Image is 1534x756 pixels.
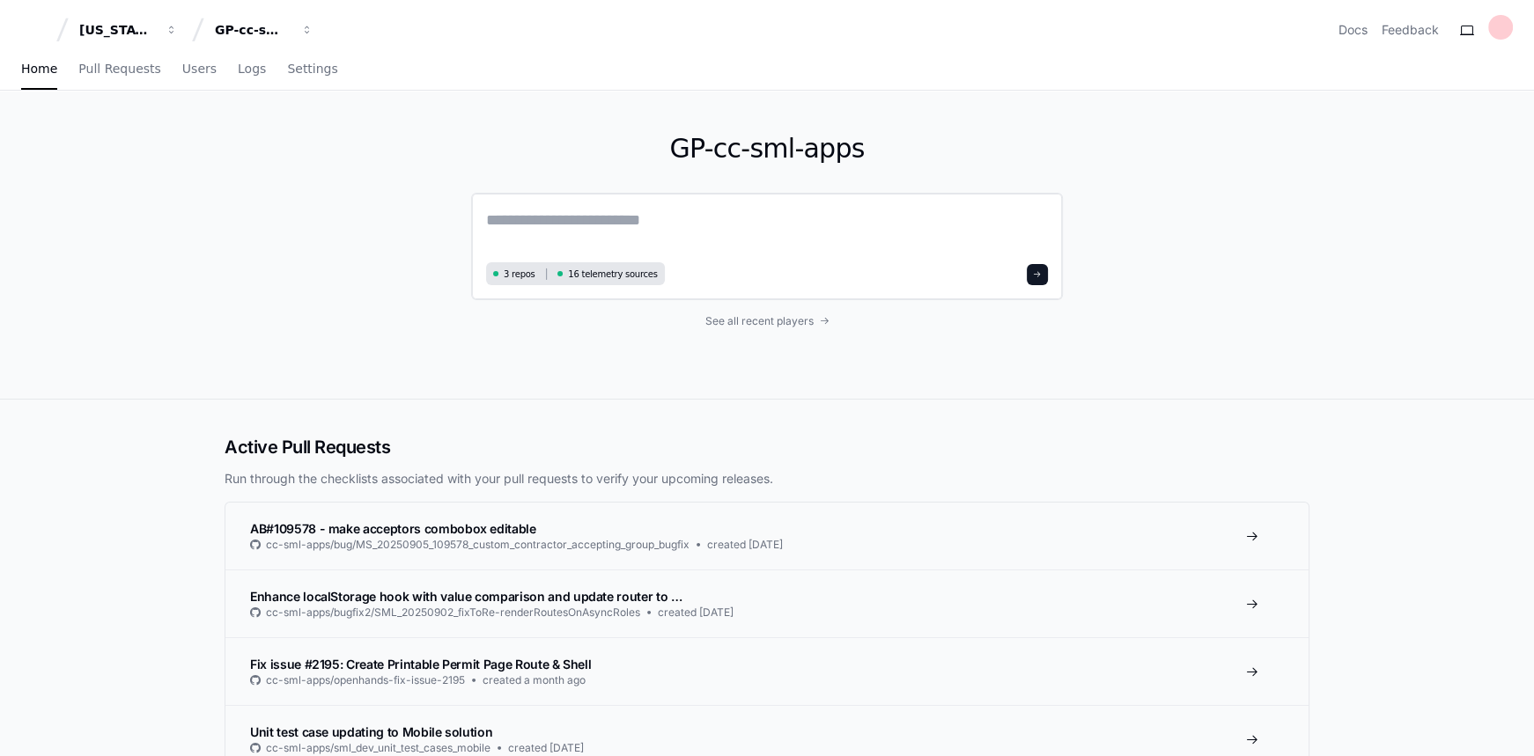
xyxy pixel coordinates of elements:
[225,435,1309,459] h2: Active Pull Requests
[225,569,1309,637] a: Enhance localStorage hook with value comparison and update router to …cc-sml-apps/bugfix2/SML_202...
[225,503,1309,569] a: AB#109578 - make acceptors combobox editablecc-sml-apps/bug/MS_20250905_109578_custom_contractor_...
[225,637,1309,705] a: Fix issue #2195: Create Printable Permit Page Route & Shellcc-sml-apps/openhands-fix-issue-2195cr...
[238,63,266,74] span: Logs
[250,657,591,672] span: Fix issue #2195: Create Printable Permit Page Route & Shell
[658,606,734,620] span: created [DATE]
[471,133,1063,165] h1: GP-cc-sml-apps
[471,314,1063,328] a: See all recent players
[568,268,657,281] span: 16 telemetry sources
[182,63,217,74] span: Users
[250,589,682,604] span: Enhance localStorage hook with value comparison and update router to …
[21,63,57,74] span: Home
[1382,21,1439,39] button: Feedback
[483,673,586,687] span: created a month ago
[508,741,584,755] span: created [DATE]
[238,49,266,90] a: Logs
[266,741,490,755] span: cc-sml-apps/sml_dev_unit_test_cases_mobile
[79,21,155,39] div: [US_STATE] Pacific
[287,63,337,74] span: Settings
[266,538,690,552] span: cc-sml-apps/bug/MS_20250905_109578_custom_contractor_accepting_group_bugfix
[225,470,1309,488] p: Run through the checklists associated with your pull requests to verify your upcoming releases.
[705,314,814,328] span: See all recent players
[21,49,57,90] a: Home
[504,268,535,281] span: 3 repos
[250,521,536,536] span: AB#109578 - make acceptors combobox editable
[266,673,465,687] span: cc-sml-apps/openhands-fix-issue-2195
[182,49,217,90] a: Users
[287,49,337,90] a: Settings
[1339,21,1368,39] a: Docs
[266,606,640,620] span: cc-sml-apps/bugfix2/SML_20250902_fixToRe-renderRoutesOnAsyncRoles
[215,21,291,39] div: GP-cc-sml-apps
[78,49,160,90] a: Pull Requests
[208,14,321,46] button: GP-cc-sml-apps
[72,14,185,46] button: [US_STATE] Pacific
[78,63,160,74] span: Pull Requests
[707,538,783,552] span: created [DATE]
[250,724,492,739] span: Unit test case updating to Mobile solution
